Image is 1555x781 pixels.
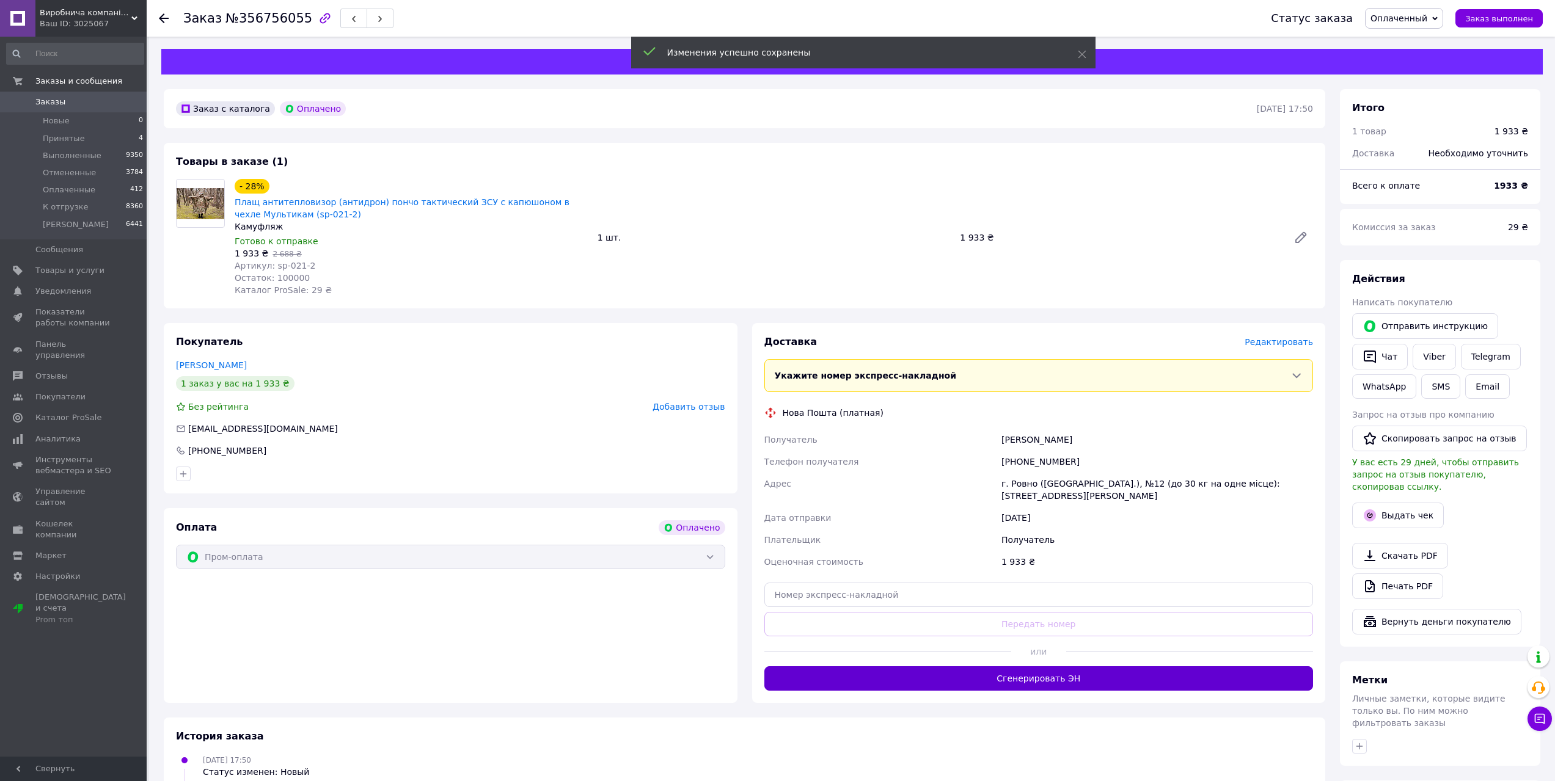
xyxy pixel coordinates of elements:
[43,202,88,213] span: К отгрузке
[1352,222,1436,232] span: Комиссия за заказ
[1352,344,1408,369] button: Чат
[1352,573,1443,599] a: Печать PDF
[1465,374,1510,399] button: Email
[1257,104,1313,114] time: [DATE] 17:50
[43,133,85,144] span: Принятые
[35,486,113,508] span: Управление сайтом
[1352,410,1495,420] span: Запрос на отзыв про компанию
[176,156,288,167] span: Товары в заказе (1)
[176,101,275,116] div: Заказ с каталога
[1352,543,1448,568] a: Скачать PDF
[35,371,68,382] span: Отзывы
[176,360,247,370] a: [PERSON_NAME]
[1352,457,1519,492] span: У вас есть 29 дней, чтобы отправить запрос на отзыв покупателю, скопировав ссылку.
[659,520,725,535] div: Оплачено
[43,184,95,195] span: Оплаченные
[235,285,332,295] span: Каталог ProSale: 29 ₴
[43,150,101,161] span: Выполненные
[126,150,143,161] span: 9350
[764,336,818,347] span: Доставка
[1352,313,1498,339] button: Отправить инструкцию
[187,445,268,457] div: [PHONE_NUMBER]
[1495,125,1528,137] div: 1 933 ₴
[35,339,113,361] span: Панель управления
[183,11,222,26] span: Заказ
[1461,344,1521,369] a: Telegram
[1421,140,1535,167] div: Необходимо уточнить
[999,429,1315,451] div: [PERSON_NAME]
[1352,273,1405,285] span: Действия
[280,101,346,116] div: Оплачено
[235,273,310,283] span: Остаток: 100000
[1352,297,1452,307] span: Написать покупателю
[35,592,126,625] span: [DEMOGRAPHIC_DATA] и счета
[1352,374,1416,399] a: WhatsApp
[653,402,725,412] span: Добавить отзыв
[593,229,956,246] div: 1 шт.
[273,250,301,258] span: 2 688 ₴
[35,307,113,329] span: Показатели работы компании
[35,96,65,107] span: Заказы
[764,557,864,567] span: Оценочная стоимость
[176,730,264,742] span: История заказа
[35,391,86,402] span: Покупатели
[764,535,821,545] span: Плательщик
[764,666,1314,691] button: Сгенерировать ЭН
[126,219,143,230] span: 6441
[203,756,251,765] span: [DATE] 17:50
[6,43,144,65] input: Поиск
[764,479,791,489] span: Адрес
[139,133,143,144] span: 4
[203,766,309,778] div: Статус изменен: Новый
[1352,694,1506,728] span: Личные заметки, которые видите только вы. По ним можно фильтровать заказы
[1352,181,1420,191] span: Всего к оплате
[188,424,338,434] span: [EMAIL_ADDRESS][DOMAIN_NAME]
[764,513,832,523] span: Дата отправки
[225,11,312,26] span: №356756055
[40,7,131,18] span: Виробнича компанія VMSport
[126,167,143,178] span: 3784
[1494,181,1528,191] b: 1933 ₴
[1011,645,1066,658] span: или
[235,261,316,271] span: Артикул: sp-021-2
[764,583,1314,607] input: Номер экспресс-накладной
[40,18,147,29] div: Ваш ID: 3025067
[1370,13,1427,23] span: Оплаченный
[955,229,1284,246] div: 1 933 ₴
[1289,225,1313,250] a: Редактировать
[1245,337,1313,347] span: Редактировать
[188,402,249,412] span: Без рейтинга
[35,244,83,255] span: Сообщения
[176,376,295,391] div: 1 заказ у вас на 1 933 ₴
[999,507,1315,529] div: [DATE]
[1352,426,1527,451] button: Скопировать запрос на отзыв
[775,371,957,380] span: Укажите номер экспресс-накладной
[1352,609,1521,634] button: Вернуть деньги покупателю
[999,473,1315,507] div: г. Ровно ([GEOGRAPHIC_DATA].), №12 (до 30 кг на одне місце): [STREET_ADDRESS][PERSON_NAME]
[764,435,818,445] span: Получатель
[35,412,101,423] span: Каталог ProSale
[35,286,91,297] span: Уведомления
[35,76,122,87] span: Заказы и сообщения
[235,197,569,219] a: Плащ антитепловизор (антидрон) пончо тактический ЗСУ с капюшоном в чехле Мультикам (sp-021-2)
[35,265,104,276] span: Товары и услуги
[139,115,143,126] span: 0
[35,614,126,625] div: Prom топ
[177,188,224,219] img: Плащ антитепловизор (антидрон) пончо тактический ЗСУ с капюшоном в чехле Мультикам (sp-021-2)
[35,434,81,445] span: Аналитика
[764,457,859,467] span: Телефон получателя
[1465,14,1533,23] span: Заказ выполнен
[780,407,887,419] div: Нова Пошта (платная)
[1352,148,1394,158] span: Доставка
[999,529,1315,551] div: Получатель
[1455,9,1543,27] button: Заказ выполнен
[35,454,113,476] span: Инструменты вебмастера и SEO
[1413,344,1455,369] a: Viber
[176,521,217,533] span: Оплата
[159,12,169,24] div: Вернуться назад
[235,249,268,258] span: 1 933 ₴
[1271,12,1353,24] div: Статус заказа
[999,551,1315,573] div: 1 933 ₴
[999,451,1315,473] div: [PHONE_NUMBER]
[176,336,243,347] span: Покупатель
